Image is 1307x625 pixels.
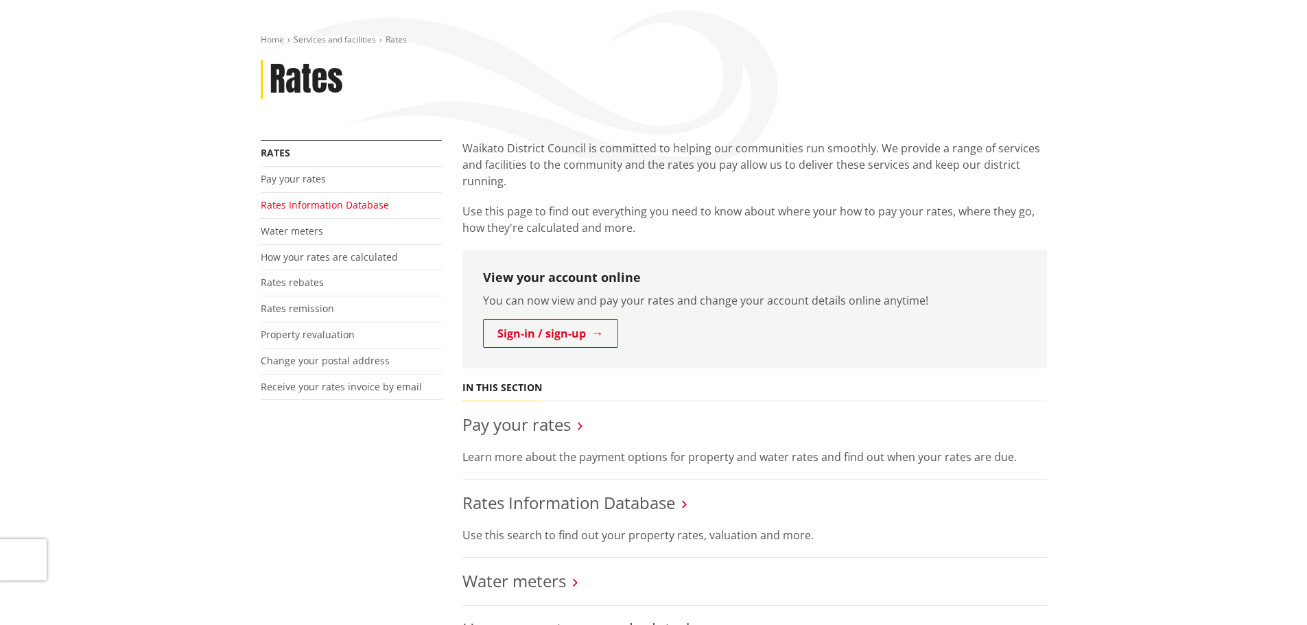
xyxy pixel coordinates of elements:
[261,250,398,263] a: How your rates are calculated
[462,413,571,436] a: Pay your rates
[261,380,422,393] a: Receive your rates invoice by email
[462,491,675,514] a: Rates Information Database
[261,34,1047,46] nav: breadcrumb
[261,224,323,237] a: Water meters
[483,270,1026,285] h3: View your account online
[462,569,566,592] a: Water meters
[462,382,542,394] h5: In this section
[462,203,1047,236] p: Use this page to find out everything you need to know about where your how to pay your rates, whe...
[462,527,1047,543] p: Use this search to find out your property rates, valuation and more.
[270,60,343,99] h1: Rates
[483,319,618,348] a: Sign-in / sign-up
[261,198,389,211] a: Rates Information Database
[261,302,334,315] a: Rates remission
[261,172,326,185] a: Pay your rates
[261,34,284,45] a: Home
[261,276,324,289] a: Rates rebates
[462,449,1047,465] p: Learn more about the payment options for property and water rates and find out when your rates ar...
[462,140,1047,189] p: Waikato District Council is committed to helping our communities run smoothly. We provide a range...
[261,328,355,341] a: Property revaluation
[261,146,290,159] a: Rates
[294,34,376,45] a: Services and facilities
[483,292,1026,309] p: You can now view and pay your rates and change your account details online anytime!
[386,34,407,45] span: Rates
[261,354,390,367] a: Change your postal address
